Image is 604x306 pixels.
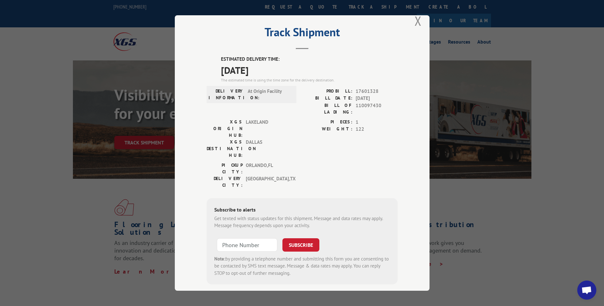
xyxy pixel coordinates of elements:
[577,281,596,300] div: Open chat
[221,63,398,77] span: [DATE]
[214,256,225,262] strong: Note:
[246,119,289,139] span: LAKELAND
[207,28,398,40] h2: Track Shipment
[302,119,352,126] label: PIECES:
[214,206,390,215] div: Subscribe to alerts
[246,162,289,175] span: ORLANDO , FL
[356,126,398,133] span: 122
[221,77,398,83] div: The estimated time is using the time zone for the delivery destination.
[248,88,291,101] span: At Origin Facility
[302,102,352,115] label: BILL OF LADING:
[207,175,243,189] label: DELIVERY CITY:
[302,88,352,95] label: PROBILL:
[356,88,398,95] span: 17601328
[302,126,352,133] label: WEIGHT:
[207,139,243,159] label: XGS DESTINATION HUB:
[221,56,398,63] label: ESTIMATED DELIVERY TIME:
[214,255,390,277] div: by providing a telephone number and submitting this form you are consenting to be contacted by SM...
[214,215,390,229] div: Get texted with status updates for this shipment. Message and data rates may apply. Message frequ...
[282,238,319,252] button: SUBSCRIBE
[217,238,277,252] input: Phone Number
[207,119,243,139] label: XGS ORIGIN HUB:
[209,88,245,101] label: DELIVERY INFORMATION:
[415,12,422,29] button: Close modal
[356,119,398,126] span: 1
[246,139,289,159] span: DALLAS
[302,95,352,102] label: BILL DATE:
[207,162,243,175] label: PICKUP CITY:
[356,102,398,115] span: 110097430
[356,95,398,102] span: [DATE]
[246,175,289,189] span: [GEOGRAPHIC_DATA] , TX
